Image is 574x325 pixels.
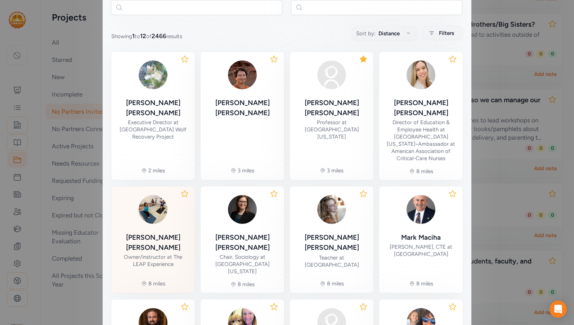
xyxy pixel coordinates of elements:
img: jV3MHpXCSYGDwLzVuCQW [404,58,438,92]
img: avatar38fbb18c.svg [314,58,349,92]
div: 3 miles [238,167,254,174]
span: Filters [439,29,454,37]
div: Owner/instructor at The LEAP Experience [117,253,189,268]
div: [PERSON_NAME] [PERSON_NAME] [206,98,278,118]
span: • [416,141,418,147]
div: Teacher at [GEOGRAPHIC_DATA] [296,254,368,268]
div: 8 miles [327,280,344,287]
div: Professor at [GEOGRAPHIC_DATA][US_STATE] [296,119,368,140]
div: Chair, Sociology at [GEOGRAPHIC_DATA][US_STATE] [206,253,278,275]
img: FqMF1EYiQfy7WvvYaEKn [314,192,349,227]
div: Open Intercom Messenger [550,301,567,318]
div: [PERSON_NAME] [PERSON_NAME] [206,233,278,253]
img: 9jcvgQbpRdeGNIRpuKkj [136,192,170,227]
div: 2 miles [148,167,165,174]
div: Executive Director at [GEOGRAPHIC_DATA] Wolf Recovery Project [117,119,189,140]
button: Sort by:Distance [351,26,417,41]
div: 3 miles [327,167,344,174]
div: 8 miles [416,168,433,175]
div: [PERSON_NAME] [PERSON_NAME] [296,233,368,253]
div: Director of Education & Employee Health at [GEOGRAPHIC_DATA][US_STATE] Ambassador at American Ass... [385,119,457,162]
span: 2466 [152,32,166,40]
span: Sort by: [356,29,376,38]
span: Showing to of results [111,32,182,40]
div: 8 miles [416,280,433,287]
div: [PERSON_NAME] [PERSON_NAME] [385,98,457,118]
div: 8 miles [148,280,165,287]
div: [PERSON_NAME] [PERSON_NAME] [117,233,189,253]
span: 12 [140,32,146,40]
div: Mark Maciha [401,233,441,243]
img: X0whRf2vSGqcuTA5j9PA [225,58,260,92]
span: 1 [132,32,135,40]
img: WTO7u7FUQBe1c5Kk9U0w [225,192,260,227]
div: [PERSON_NAME], CTE at [GEOGRAPHIC_DATA] [385,243,457,258]
div: [PERSON_NAME] [PERSON_NAME] [296,98,368,118]
span: Distance [378,29,400,38]
img: i37DXlM1QzG8SmOb87rA [404,192,438,227]
div: 8 miles [238,281,255,288]
div: [PERSON_NAME] [PERSON_NAME] [117,98,189,118]
img: 5bi9kiu0SrOiCwdQvP42 [136,58,170,92]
